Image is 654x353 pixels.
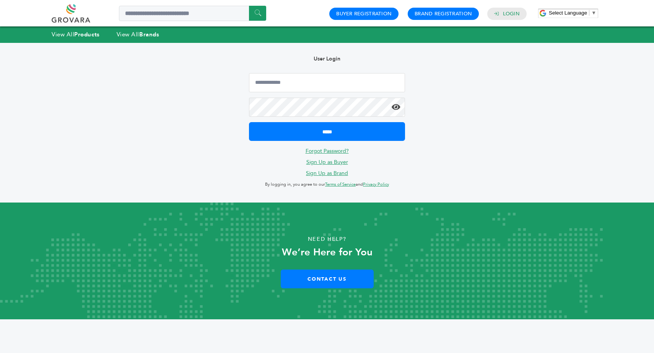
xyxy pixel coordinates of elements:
a: Sign Up as Brand [306,170,348,177]
input: Email Address [249,73,405,92]
p: By logging in, you agree to our and [249,180,405,189]
input: Password [249,98,405,117]
a: Brand Registration [415,10,472,17]
input: Search a product or brand... [119,6,266,21]
strong: Brands [139,31,159,38]
b: User Login [314,55,340,62]
a: Buyer Registration [336,10,392,17]
a: Privacy Policy [363,181,389,187]
strong: We’re Here for You [282,245,373,259]
span: ▼ [591,10,596,16]
a: Forgot Password? [306,147,349,155]
p: Need Help? [33,234,621,245]
a: Contact Us [281,270,374,288]
a: Terms of Service [325,181,356,187]
a: View AllProducts [52,31,100,38]
a: Select Language​ [549,10,596,16]
a: View AllBrands [117,31,159,38]
span: Select Language [549,10,587,16]
a: Sign Up as Buyer [306,159,348,166]
keeper-lock: Open Keeper Popup [390,78,399,87]
a: Login [503,10,520,17]
strong: Products [74,31,99,38]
